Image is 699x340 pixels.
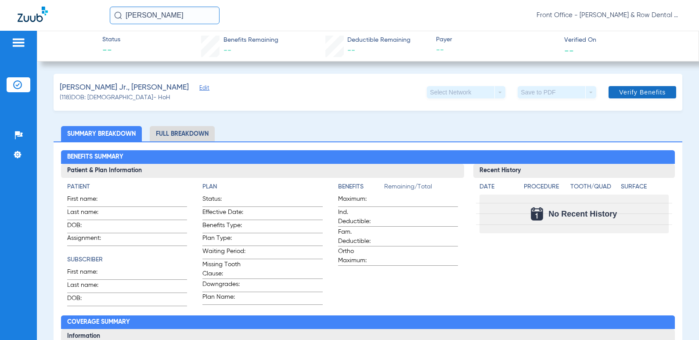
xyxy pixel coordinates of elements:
h2: Benefits Summary [61,150,675,164]
span: -- [564,46,574,55]
app-breakdown-title: Procedure [524,182,567,195]
span: No Recent History [548,210,617,218]
span: Ortho Maximum: [338,247,381,265]
span: DOB: [67,294,110,306]
button: Verify Benefits [609,86,676,98]
span: Payer [436,35,557,44]
h2: Coverage Summary [61,315,675,329]
h3: Patient & Plan Information [61,164,464,178]
span: Plan Name: [202,293,245,304]
span: Deductible Remaining [347,36,411,45]
app-breakdown-title: Date [479,182,516,195]
span: First name: [67,195,110,206]
span: Plan Type: [202,234,245,246]
h4: Patient [67,182,187,192]
span: Verified On [564,36,685,45]
span: -- [436,45,557,56]
h4: Tooth/Quad [570,182,618,192]
img: hamburger-icon [11,37,25,48]
span: DOB: [67,221,110,233]
app-breakdown-title: Benefits [338,182,384,195]
span: First name: [67,268,110,279]
span: Last name: [67,281,110,293]
span: (118) DOB: [DEMOGRAPHIC_DATA] - HoH [60,93,170,102]
h4: Benefits [338,182,384,192]
span: Verify Benefits [619,89,666,96]
img: Search Icon [114,11,122,19]
span: Effective Date: [202,208,245,220]
span: -- [347,47,355,54]
span: Fam. Deductible: [338,228,381,246]
app-breakdown-title: Tooth/Quad [570,182,618,195]
li: Summary Breakdown [61,126,142,141]
iframe: Chat Widget [655,298,699,340]
input: Search for patients [110,7,220,24]
h4: Procedure [524,182,567,192]
h4: Plan [202,182,322,192]
span: Last name: [67,208,110,220]
span: Assignment: [67,234,110,246]
h4: Date [479,182,516,192]
h3: Recent History [473,164,675,178]
span: Waiting Period: [202,247,245,259]
span: Missing Tooth Clause: [202,260,245,279]
span: -- [102,45,120,57]
span: Status: [202,195,245,206]
span: [PERSON_NAME] Jr., [PERSON_NAME] [60,82,189,93]
span: Remaining/Total [384,182,458,195]
h4: Subscriber [67,255,187,264]
span: Front Office - [PERSON_NAME] & Row Dental Group [537,11,681,20]
span: -- [223,47,231,54]
li: Full Breakdown [150,126,215,141]
span: Status [102,35,120,44]
h4: Surface [621,182,669,192]
app-breakdown-title: Surface [621,182,669,195]
img: Zuub Logo [18,7,48,22]
span: Benefits Type: [202,221,245,233]
img: Calendar [531,207,543,221]
span: Ind. Deductible: [338,208,381,226]
span: Edit [199,85,207,93]
span: Benefits Remaining [223,36,278,45]
span: Downgrades: [202,280,245,292]
span: Maximum: [338,195,381,206]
